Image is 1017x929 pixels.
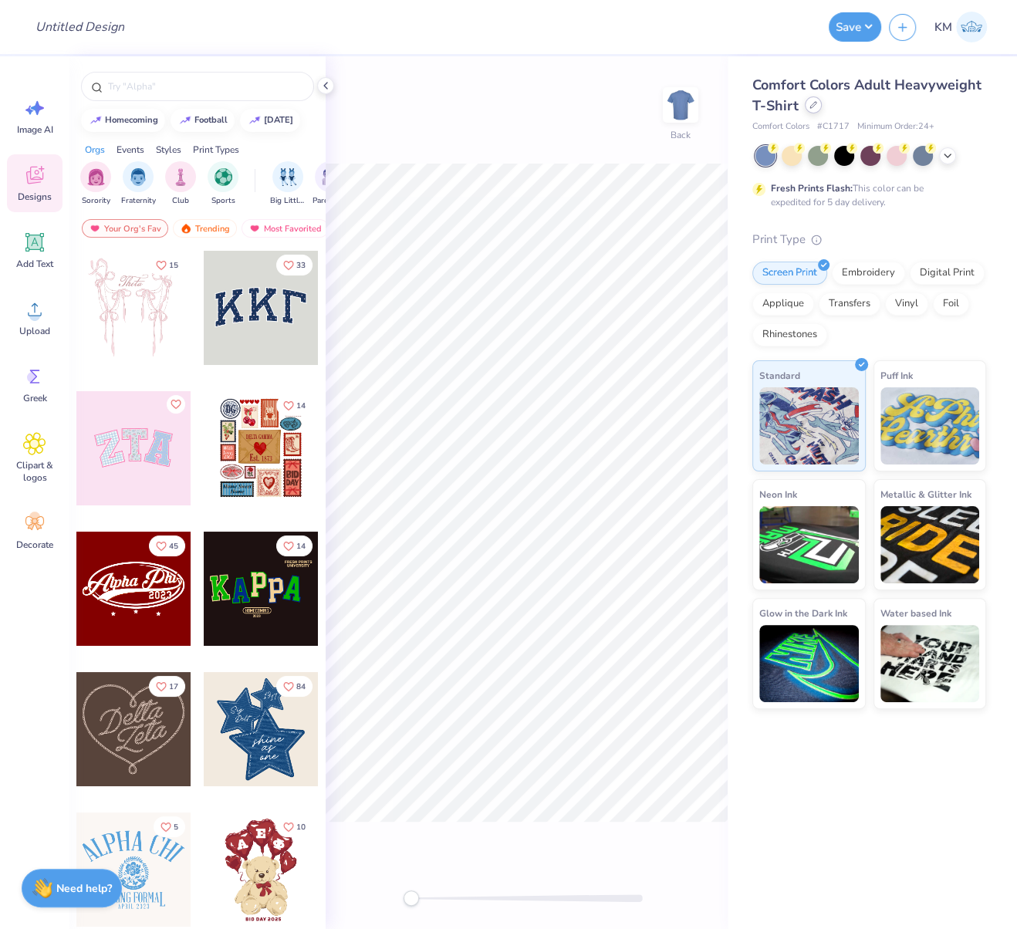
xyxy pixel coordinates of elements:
img: Neon Ink [759,506,859,583]
button: Save [829,12,881,42]
span: Greek [23,392,47,404]
button: Like [149,676,185,697]
span: Neon Ink [759,486,797,502]
span: Puff Ink [880,367,913,383]
span: Big Little Reveal [270,195,306,207]
span: 84 [296,683,306,691]
button: Like [149,255,185,275]
div: filter for Parent's Weekend [313,161,348,207]
span: 14 [296,542,306,550]
span: Decorate [16,539,53,551]
div: Your Org's Fav [82,219,168,238]
span: Standard [759,367,800,383]
span: Comfort Colors Adult Heavyweight T-Shirt [752,76,982,115]
button: Like [276,255,313,275]
img: Parent's Weekend Image [322,168,340,186]
span: Parent's Weekend [313,195,348,207]
input: Try "Alpha" [106,79,304,94]
div: Transfers [819,292,880,316]
span: Minimum Order: 24 + [857,120,934,133]
div: filter for Fraternity [121,161,156,207]
img: most_fav.gif [248,223,261,234]
img: Fraternity Image [130,168,147,186]
a: KM [927,12,994,42]
button: filter button [121,161,156,207]
img: Metallic & Glitter Ink [880,506,980,583]
button: Like [276,535,313,556]
span: Metallic & Glitter Ink [880,486,971,502]
div: filter for Sorority [80,161,111,207]
div: filter for Sports [208,161,238,207]
button: football [171,109,235,132]
img: trending.gif [180,223,192,234]
button: [DATE] [240,109,300,132]
span: KM [934,19,952,36]
button: filter button [208,161,238,207]
span: 5 [174,823,178,831]
span: 15 [169,262,178,269]
span: Image AI [17,123,53,136]
strong: Fresh Prints Flash: [771,182,853,194]
span: Glow in the Dark Ink [759,605,847,621]
div: Styles [156,143,181,157]
img: Sports Image [215,168,232,186]
span: # C1717 [817,120,850,133]
div: Screen Print [752,262,827,285]
span: 33 [296,262,306,269]
div: Most Favorited [242,219,329,238]
button: Like [167,395,185,414]
div: football [194,116,228,124]
span: 17 [169,683,178,691]
img: Big Little Reveal Image [279,168,296,186]
span: Designs [18,191,52,203]
button: Like [276,676,313,697]
div: Back [671,128,691,142]
span: 45 [169,542,178,550]
span: Club [172,195,189,207]
div: This color can be expedited for 5 day delivery. [771,181,961,209]
button: Like [276,395,313,416]
span: Sorority [82,195,110,207]
img: trend_line.gif [179,116,191,125]
button: filter button [313,161,348,207]
div: Rhinestones [752,323,827,346]
img: Katrina Mae Mijares [956,12,987,42]
button: homecoming [81,109,165,132]
img: Sorority Image [87,168,105,186]
img: Standard [759,387,859,464]
img: Back [665,90,696,120]
span: Water based Ink [880,605,951,621]
strong: Need help? [56,881,112,896]
span: 10 [296,823,306,831]
button: Like [149,535,185,556]
div: Applique [752,292,814,316]
button: Like [154,816,185,837]
img: trend_line.gif [248,116,261,125]
span: Upload [19,325,50,337]
img: Water based Ink [880,625,980,702]
div: filter for Club [165,161,196,207]
button: filter button [80,161,111,207]
img: trend_line.gif [90,116,102,125]
div: Vinyl [885,292,928,316]
span: 14 [296,402,306,410]
div: halloween [264,116,293,124]
span: Add Text [16,258,53,270]
div: Digital Print [910,262,985,285]
input: Untitled Design [23,12,137,42]
div: Events [117,143,144,157]
div: filter for Big Little Reveal [270,161,306,207]
div: Embroidery [832,262,905,285]
div: Foil [933,292,969,316]
span: Fraternity [121,195,156,207]
div: Print Type [752,231,986,248]
div: homecoming [105,116,158,124]
div: Trending [173,219,237,238]
div: Accessibility label [404,890,419,906]
div: Print Types [193,143,239,157]
button: filter button [270,161,306,207]
div: Orgs [85,143,105,157]
img: Glow in the Dark Ink [759,625,859,702]
img: most_fav.gif [89,223,101,234]
button: filter button [165,161,196,207]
